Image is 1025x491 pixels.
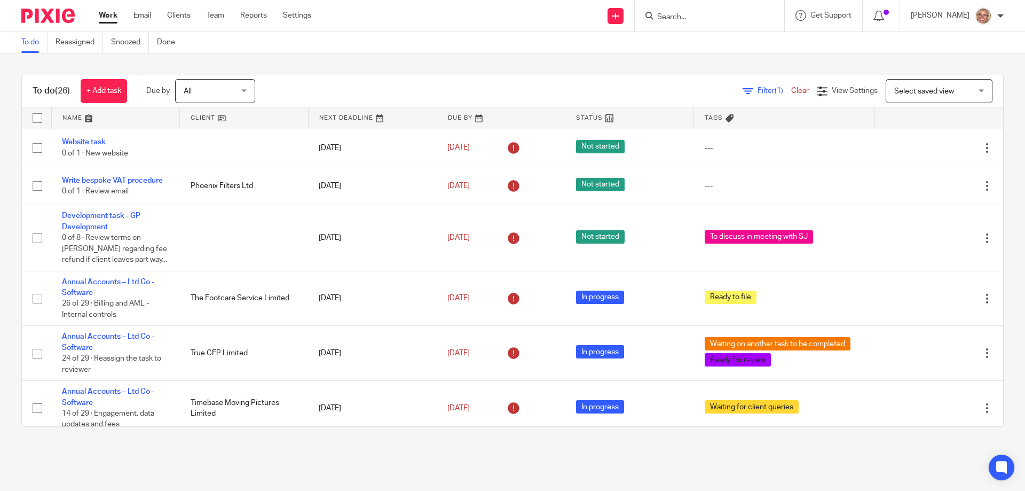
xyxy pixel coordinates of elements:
[111,32,149,53] a: Snoozed
[62,177,163,184] a: Write bespoke VAT procedure
[791,87,809,95] a: Clear
[180,167,309,205] td: Phoenix Filters Ltd
[775,87,783,95] span: (1)
[911,10,969,21] p: [PERSON_NAME]
[62,150,128,157] span: 0 of 1 · New website
[308,381,437,436] td: [DATE]
[62,410,154,428] span: 14 of 29 · Engagement, data updates and fees
[810,12,851,19] span: Get Support
[576,178,625,191] span: Not started
[308,271,437,326] td: [DATE]
[705,115,723,121] span: Tags
[656,13,752,22] input: Search
[133,10,151,21] a: Email
[447,349,470,357] span: [DATE]
[184,88,192,95] span: All
[576,140,625,153] span: Not started
[705,230,813,244] span: To discuss in meeting with SJ
[447,294,470,302] span: [DATE]
[705,291,756,304] span: Ready to file
[62,188,129,195] span: 0 of 1 · Review email
[447,234,470,241] span: [DATE]
[180,326,309,381] td: True CFP Limited
[308,167,437,205] td: [DATE]
[447,144,470,152] span: [DATE]
[705,400,799,414] span: Waiting for client queries
[308,205,437,271] td: [DATE]
[894,88,954,95] span: Select saved view
[705,143,864,153] div: ---
[55,87,70,95] span: (26)
[62,333,154,351] a: Annual Accounts – Ltd Co - Software
[576,400,624,414] span: In progress
[576,230,625,244] span: Not started
[283,10,311,21] a: Settings
[157,32,183,53] a: Done
[62,355,161,373] span: 24 of 29 · Reassign the task to reviewer
[62,212,140,230] a: Development task - GP Development
[207,10,224,21] a: Team
[21,32,48,53] a: To do
[62,388,154,406] a: Annual Accounts – Ltd Co - Software
[167,10,191,21] a: Clients
[758,87,791,95] span: Filter
[33,85,70,97] h1: To do
[99,10,117,21] a: Work
[576,345,624,358] span: In progress
[62,234,167,263] span: 0 of 8 · Review terms on [PERSON_NAME] regarding fee refund if client leaves part way...
[81,79,127,103] a: + Add task
[975,7,992,25] img: SJ.jpg
[705,181,864,191] div: ---
[56,32,103,53] a: Reassigned
[447,404,470,412] span: [DATE]
[240,10,267,21] a: Reports
[180,381,309,436] td: Timebase Moving Pictures Limited
[62,300,149,319] span: 26 of 29 · Billing and AML - Internal controls
[62,138,106,146] a: Website task
[308,326,437,381] td: [DATE]
[576,291,624,304] span: In progress
[62,278,154,297] a: Annual Accounts – Ltd Co - Software
[832,87,878,95] span: View Settings
[705,353,771,367] span: Ready for review
[146,85,170,96] p: Due by
[180,271,309,326] td: The Footcare Service Limited
[21,9,75,23] img: Pixie
[705,337,850,350] span: Waiting on another task to be completed
[447,182,470,190] span: [DATE]
[308,129,437,167] td: [DATE]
